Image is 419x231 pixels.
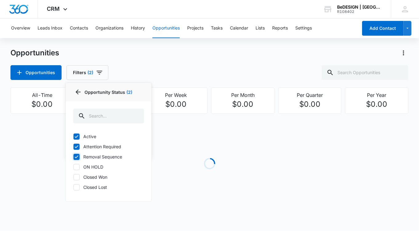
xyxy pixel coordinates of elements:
button: Filters(2) [66,65,108,80]
h1: Opportunities [10,48,59,58]
p: Per Year [349,91,404,99]
p: Per Month [215,91,271,99]
div: account id [337,10,382,14]
span: (2) [127,90,132,95]
label: ON HOLD [73,164,144,170]
span: (2) [87,70,93,75]
span: CRM [47,6,60,12]
label: Closed Won [73,174,144,180]
button: Lists [256,18,265,38]
button: Add Contact [362,21,404,36]
p: Per Quarter [282,91,337,99]
p: All-Time [14,91,70,99]
label: Closed Lost [73,184,144,190]
p: Per Week [148,91,203,99]
label: Removal Sequence [73,153,144,160]
button: Actions [399,48,409,58]
button: Overview [11,18,30,38]
button: Back [73,87,83,97]
p: $0.00 [14,99,70,110]
button: Calendar [230,18,248,38]
button: Projects [187,18,203,38]
p: $0.00 [282,99,337,110]
label: Active [73,133,144,140]
button: Reports [272,18,288,38]
p: $0.00 [349,99,404,110]
button: Opportunities [152,18,180,38]
p: Opportunity Status [73,89,144,95]
input: Search Opportunities [322,65,409,80]
label: Attention Required [73,143,144,150]
p: $0.00 [215,99,271,110]
input: Search... [73,109,144,123]
p: $0.00 [148,99,203,110]
button: Opportunities [10,65,62,80]
button: Tasks [211,18,223,38]
button: Contacts [70,18,88,38]
button: History [131,18,145,38]
button: Organizations [95,18,123,38]
div: account name [337,5,382,10]
button: Settings [295,18,312,38]
button: Leads Inbox [38,18,62,38]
